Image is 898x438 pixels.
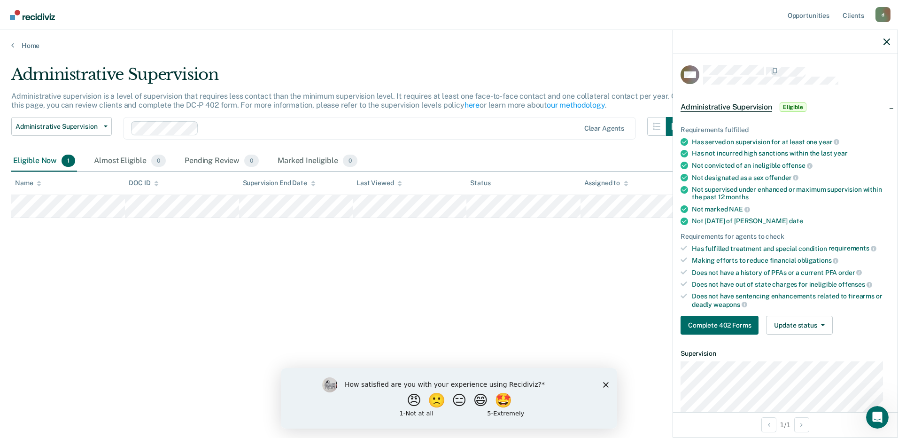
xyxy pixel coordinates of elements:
div: Assigned to [584,179,628,187]
span: 0 [343,155,357,167]
img: Recidiviz [10,10,55,20]
button: Profile dropdown button [875,7,890,22]
span: obligations [797,257,838,264]
p: Administrative supervision is a level of supervision that requires less contact than the minimum ... [11,92,681,109]
button: Next Opportunity [794,417,809,432]
span: year [834,149,847,157]
div: Eligible Now [11,151,77,172]
div: Administrative SupervisionEligible [673,92,898,122]
div: Does not have out of state charges for ineligible [692,280,890,289]
iframe: Intercom live chat [866,406,889,429]
span: 0 [244,155,259,167]
span: 1 [62,155,75,167]
a: Navigate to form link [681,316,762,335]
span: offense [782,162,813,169]
div: Name [15,179,41,187]
span: weapons [713,301,747,308]
div: Status [470,179,490,187]
span: Administrative Supervision [15,123,100,131]
div: Making efforts to reduce financial [692,256,890,265]
span: 0 [151,155,166,167]
span: offenses [838,281,872,288]
div: Not supervised under enhanced or maximum supervision within the past 12 [692,186,890,202]
div: Pending Review [183,151,261,172]
div: Not marked [692,205,890,213]
div: Not designated as a sex [692,173,890,182]
span: requirements [828,244,876,252]
div: Has not incurred high sanctions within the last [692,149,890,157]
button: Update status [766,316,832,335]
span: months [726,193,748,201]
a: here [464,101,480,109]
div: Does not have a history of PFAs or a current PFA order [692,268,890,277]
span: NAE [729,205,750,213]
a: Home [11,41,887,50]
iframe: Survey by Kim from Recidiviz [281,368,617,429]
button: Previous Opportunity [761,417,776,432]
div: 1 / 1 [673,412,898,437]
div: Administrative Supervision [11,65,685,92]
div: Supervision End Date [243,179,316,187]
dt: Supervision [681,350,890,358]
div: Not [DATE] of [PERSON_NAME] [692,217,890,225]
div: Not convicted of an ineligible [692,161,890,170]
div: Clear agents [584,125,624,133]
div: Almost Eligible [92,151,168,172]
div: Does not have sentencing enhancements related to firearms or deadly [692,292,890,308]
span: year [819,138,839,146]
div: Last Viewed [356,179,402,187]
div: d [875,7,890,22]
div: Requirements for agents to check [681,233,890,241]
div: Requirements fulfilled [681,126,890,134]
span: date [789,217,803,225]
span: offender [765,174,799,181]
div: Marked Ineligible [276,151,359,172]
div: DOC ID [129,179,159,187]
div: Has served on supervision for at least one [692,138,890,146]
div: Has fulfilled treatment and special condition [692,244,890,253]
a: our methodology [547,101,605,109]
span: Eligible [780,102,806,112]
button: Complete 402 Forms [681,316,759,335]
span: Administrative Supervision [681,102,772,112]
